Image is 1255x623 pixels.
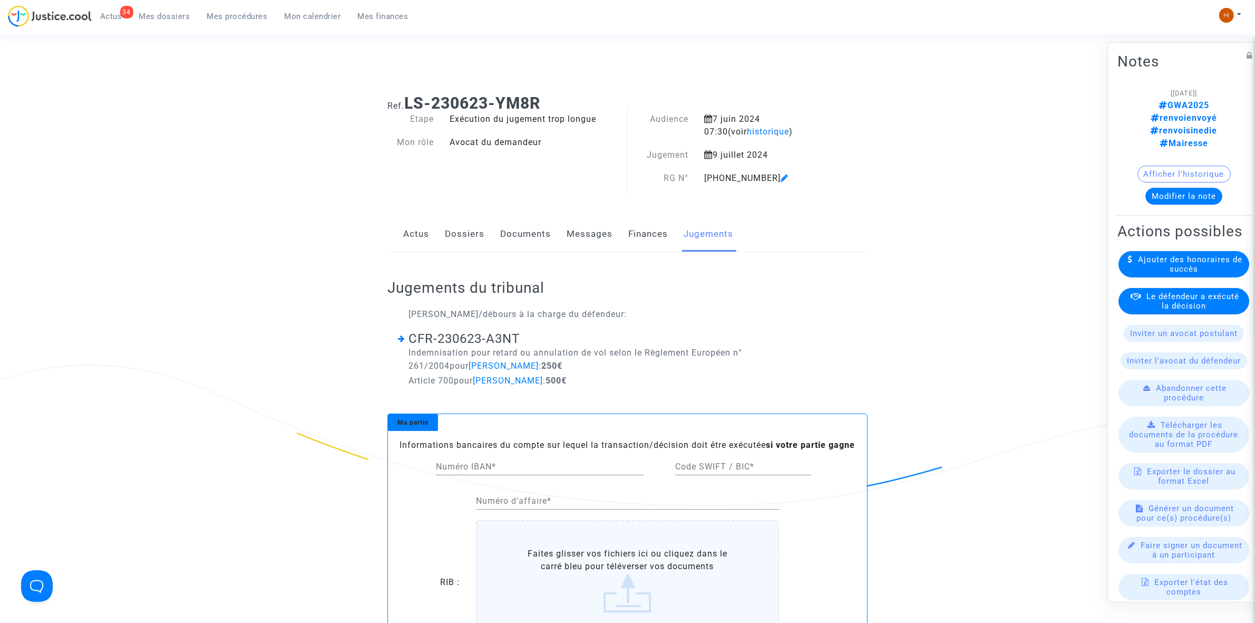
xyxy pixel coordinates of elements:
[207,12,268,21] span: Mes procédures
[403,217,429,252] a: Actus
[442,113,628,126] div: Exécution du jugement trop longue
[747,127,789,137] span: historique
[380,136,442,149] div: Mon rôle
[139,12,190,21] span: Mes dossiers
[404,94,540,112] b: LS-230623-YM8R
[21,570,53,602] iframe: Help Scout Beacon - Open
[100,12,122,21] span: Actus
[628,149,697,161] div: Jugement
[1151,112,1217,122] span: renvoienvoyé
[1219,8,1234,23] img: fc99b196863ffcca57bb8fe2645aafd9
[546,376,567,386] b: 500€
[445,217,484,252] a: Dossiers
[400,440,855,450] span: Informations bancaires du compte sur lequel la transaction/décision doit être exécutée
[1159,100,1209,110] span: GWA2025
[1145,187,1222,204] button: Modifier la note
[387,101,404,111] span: Ref.
[628,113,697,138] div: Audience
[408,331,520,346] a: CFR-230623-A3NT
[696,172,834,185] div: [PHONE_NUMBER]
[1151,125,1218,135] span: renvoisinedie
[358,12,408,21] span: Mes finances
[567,217,612,252] a: Messages
[541,361,562,371] b: 250€
[380,113,442,126] div: Etape
[500,217,551,252] a: Documents
[473,376,543,386] span: [PERSON_NAME]
[285,12,341,21] span: Mon calendrier
[408,308,857,321] p: [PERSON_NAME]/débours à la charge du défendeur :
[469,361,539,371] span: [PERSON_NAME]
[1155,577,1229,596] span: Exporter l'état des comptes
[1137,165,1231,182] button: Afficher l'historique
[8,5,92,27] img: jc-logo.svg
[1130,420,1239,448] span: Télécharger les documents de la procédure au format PDF
[1139,254,1243,273] span: Ajouter des honoraires de succès
[1127,356,1241,365] span: Inviter l'avocat du défendeur
[450,361,539,371] span: pour
[1171,89,1197,97] span: [[DATE]]
[628,217,668,252] a: Finances
[1156,383,1227,402] span: Abandonner cette procédure
[1160,138,1208,148] span: Mairesse
[1136,503,1234,522] span: Générer un document pour ce(s) procédure(s)
[766,440,855,450] b: si votre partie gagne
[696,149,834,161] div: 9 juillet 2024
[388,414,438,430] div: Ma partie
[1147,291,1240,310] span: Le défendeur a exécuté la décision
[1147,466,1236,485] span: Exporter le dossier au format Excel
[120,6,133,18] div: 34
[387,279,868,297] h2: Jugements du tribunal
[442,136,628,149] div: Avocat du demandeur
[728,127,793,137] span: (voir )
[408,374,857,387] p: Article 700 :
[408,346,857,372] p: Indemnisation pour retard ou annulation de vol selon le Règlement Européen n° 261/2004 :
[1141,540,1242,559] span: Faire signer un document à un participant
[1117,222,1250,240] h2: Actions possibles
[696,113,834,138] div: 7 juin 2024 07:30
[1117,52,1250,70] h2: Notes
[454,376,543,386] span: pour
[628,172,697,185] div: RG N°
[684,217,733,252] a: Jugements
[1130,328,1238,338] span: Inviter un avocat postulant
